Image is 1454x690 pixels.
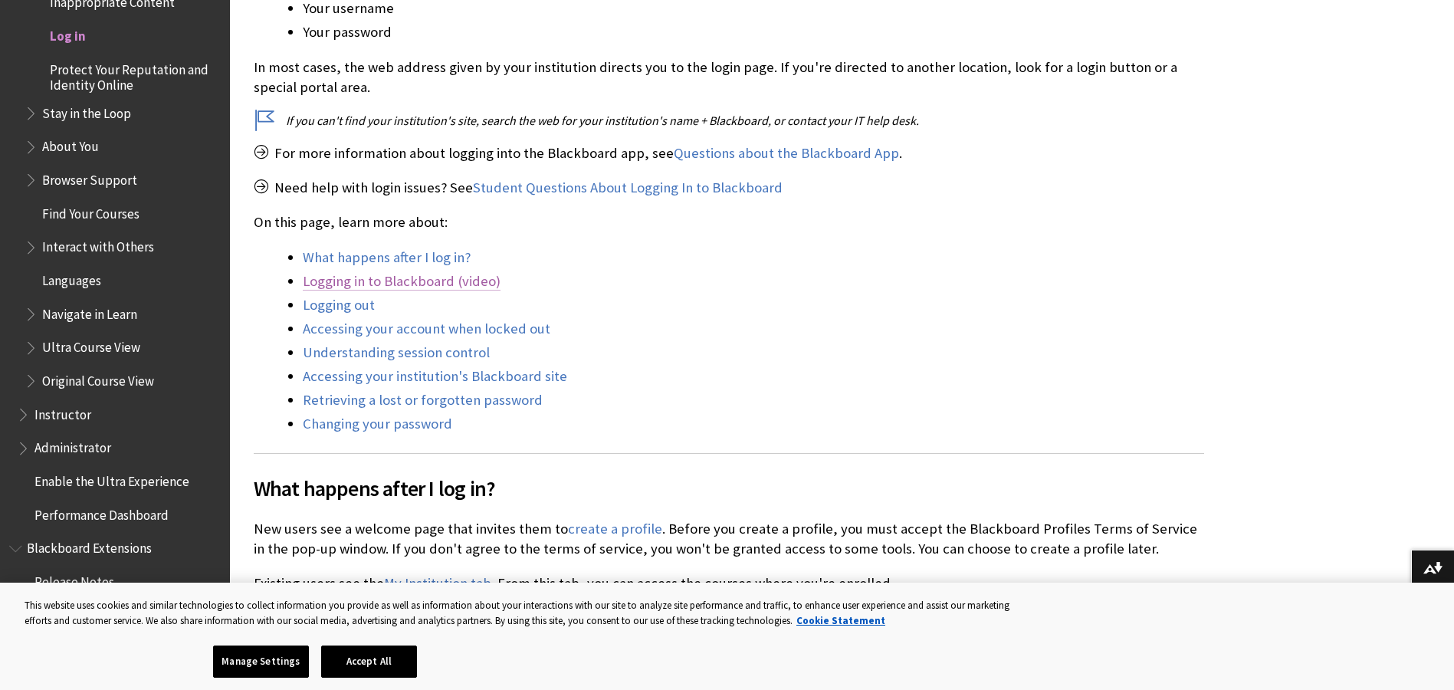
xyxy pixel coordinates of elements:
a: Understanding session control [303,343,490,362]
div: This website uses cookies and similar technologies to collect information you provide as well as ... [25,598,1018,628]
p: For more information about logging into the Blackboard app, see . [254,143,1204,163]
span: Stay in the Loop [42,100,131,121]
a: Logging out [303,296,375,314]
a: Changing your password [303,415,452,433]
span: Original Course View [42,368,154,389]
span: What happens after I log in? [254,472,1204,504]
p: New users see a welcome page that invites them to . Before you create a profile, you must accept ... [254,519,1204,559]
span: About You [42,134,99,155]
p: Need help with login issues? See [254,178,1204,198]
a: Questions about the Blackboard App [674,144,899,163]
span: Release Notes [34,569,114,590]
a: Accessing your account when locked out [303,320,550,338]
p: On this page, learn more about: [254,212,1204,232]
span: Administrator [34,435,111,456]
span: Student Questions About Logging In to Blackboard [473,179,783,196]
span: Performance Dashboard [34,502,169,523]
button: Manage Settings [213,646,309,678]
span: Find Your Courses [42,201,139,222]
a: Logging in to Blackboard (video) [303,272,501,291]
p: In most cases, the web address given by your institution directs you to the login page. If you're... [254,58,1204,97]
span: Languages [42,268,101,288]
a: Student Questions About Logging In to Blackboard [473,179,783,197]
span: Instructor [34,402,91,422]
a: create a profile [568,520,662,538]
span: Ultra Course View [42,335,140,356]
span: Navigate in Learn [42,301,137,322]
span: Blackboard Extensions [27,536,152,557]
a: My Institution tab [384,574,491,593]
p: If you can't find your institution's site, search the web for your institution's name + Blackboar... [254,112,1204,129]
a: Accessing your institution's Blackboard site [303,367,567,386]
a: What happens after I log in? [303,248,471,267]
span: Interact with Others [42,235,154,255]
li: Your password [303,21,1204,43]
span: Browser Support [42,167,137,188]
a: Retrieving a lost or forgotten password [303,391,543,409]
p: Existing users see the . From this tab, you can access the courses where you're enrolled. [254,573,1204,593]
span: Log in [50,23,86,44]
span: Enable the Ultra Experience [34,468,189,489]
span: Protect Your Reputation and Identity Online [50,57,219,93]
button: Accept All [321,646,417,678]
a: More information about your privacy, opens in a new tab [796,614,885,627]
